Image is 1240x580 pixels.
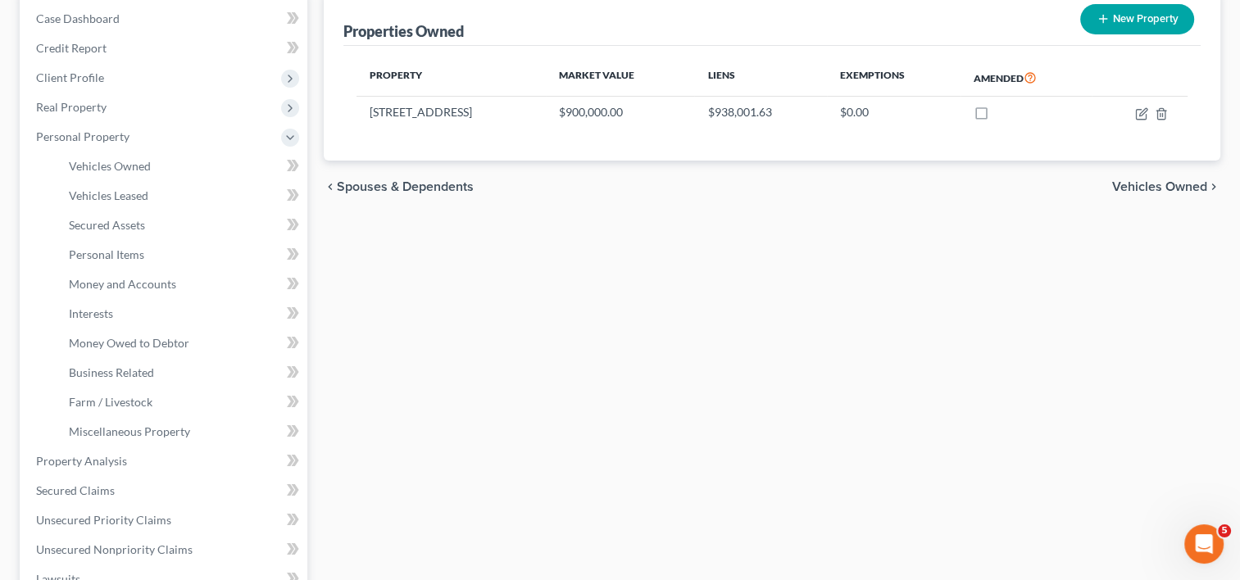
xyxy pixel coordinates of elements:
th: Property [357,59,545,97]
th: Amended [961,59,1092,97]
a: Unsecured Nonpriority Claims [23,535,307,564]
span: Real Property [36,100,107,114]
a: Property Analysis [23,446,307,476]
span: Interests [69,306,113,320]
span: Money and Accounts [69,277,176,291]
span: 5 [1218,524,1231,537]
span: Spouses & Dependents [337,180,474,193]
a: Credit Report [23,34,307,63]
span: Miscellaneous Property [69,424,190,438]
span: Property Analysis [36,454,127,468]
button: chevron_left Spouses & Dependents [324,180,474,193]
span: Secured Claims [36,483,115,497]
button: Vehicles Owned chevron_right [1112,180,1220,193]
span: Farm / Livestock [69,395,152,409]
a: Interests [56,299,307,329]
span: Vehicles Leased [69,188,148,202]
span: Unsecured Priority Claims [36,513,171,527]
iframe: Intercom live chat [1184,524,1224,564]
span: Client Profile [36,70,104,84]
span: Vehicles Owned [69,159,151,173]
i: chevron_left [324,180,337,193]
a: Miscellaneous Property [56,417,307,446]
a: Secured Assets [56,211,307,240]
i: chevron_right [1207,180,1220,193]
td: $938,001.63 [694,97,826,128]
a: Vehicles Leased [56,181,307,211]
a: Business Related [56,358,307,387]
td: $0.00 [827,97,961,128]
button: New Property [1080,4,1194,34]
td: [STREET_ADDRESS] [357,97,545,128]
span: Secured Assets [69,218,145,232]
span: Case Dashboard [36,11,120,25]
a: Case Dashboard [23,4,307,34]
span: Personal Items [69,247,144,261]
span: Business Related [69,365,154,379]
a: Secured Claims [23,476,307,505]
span: Vehicles Owned [1112,180,1207,193]
a: Money Owed to Debtor [56,329,307,358]
a: Farm / Livestock [56,387,307,417]
span: Personal Property [36,129,129,143]
span: Money Owed to Debtor [69,336,189,350]
td: $900,000.00 [546,97,695,128]
div: Properties Owned [343,21,464,41]
span: Unsecured Nonpriority Claims [36,542,193,556]
th: Exemptions [827,59,961,97]
span: Credit Report [36,41,107,55]
a: Money and Accounts [56,270,307,299]
a: Unsecured Priority Claims [23,505,307,535]
th: Market Value [546,59,695,97]
a: Vehicles Owned [56,152,307,181]
a: Personal Items [56,240,307,270]
th: Liens [694,59,826,97]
